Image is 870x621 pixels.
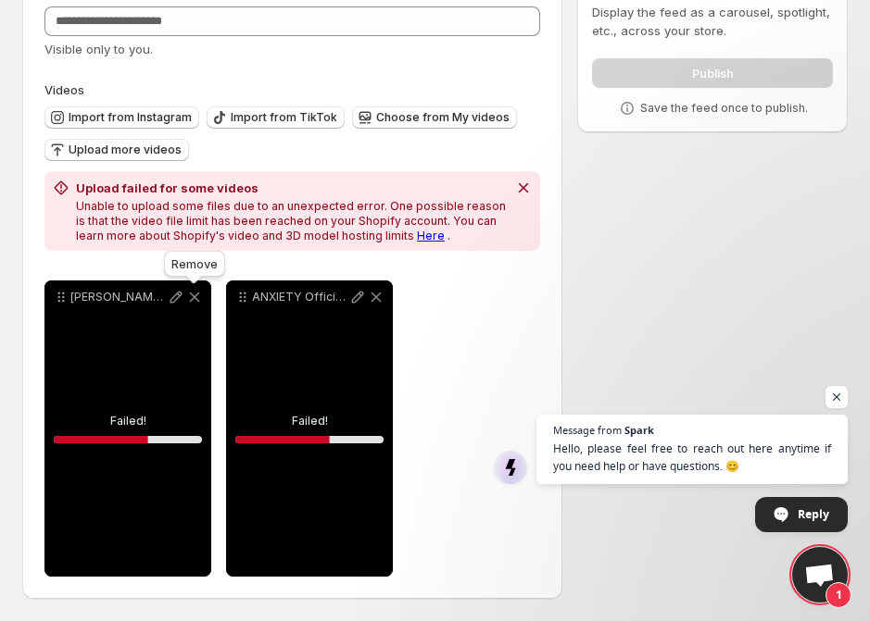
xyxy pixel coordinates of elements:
span: Import from TikTok [231,110,337,125]
button: Upload more videos [44,139,189,161]
span: Choose from My videos [376,110,510,125]
span: 1 [826,582,851,608]
span: Spark [624,425,654,435]
h2: Upload failed for some videos [76,179,507,197]
p: [PERSON_NAME] POMC Recorded back in [DATE] but [PERSON_NAME] grind started way before then This w... [70,290,167,304]
span: Videos [44,82,84,97]
span: Import from Instagram [69,110,192,125]
button: Dismiss notification [511,175,536,201]
p: Save the feed once to publish. [640,101,808,116]
span: Message from [553,425,622,435]
div: ANXIETY Official Reel As the release date for [PERSON_NAME] People approaches its truly been an h... [226,280,393,577]
p: Unable to upload some files due to an unexpected error. One possible reason is that the video fil... [76,199,507,243]
div: Open chat [792,547,848,602]
a: Here [417,229,445,242]
button: Choose from My videos [352,106,517,129]
div: [PERSON_NAME] POMC Recorded back in [DATE] but [PERSON_NAME] grind started way before then This w... [44,280,211,577]
p: ANXIETY Official Reel As the release date for [PERSON_NAME] People approaches its truly been an h... [252,290,348,304]
span: Reply [798,498,829,530]
button: Import from TikTok [207,106,345,129]
p: Display the feed as a carousel, spotlight, etc., across your store. [592,3,833,40]
span: Visible only to you. [44,42,153,56]
button: Import from Instagram [44,106,199,129]
span: Hello, please feel free to reach out here anytime if you need help or have questions. 😊 [553,440,831,475]
span: Upload more videos [69,143,182,157]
